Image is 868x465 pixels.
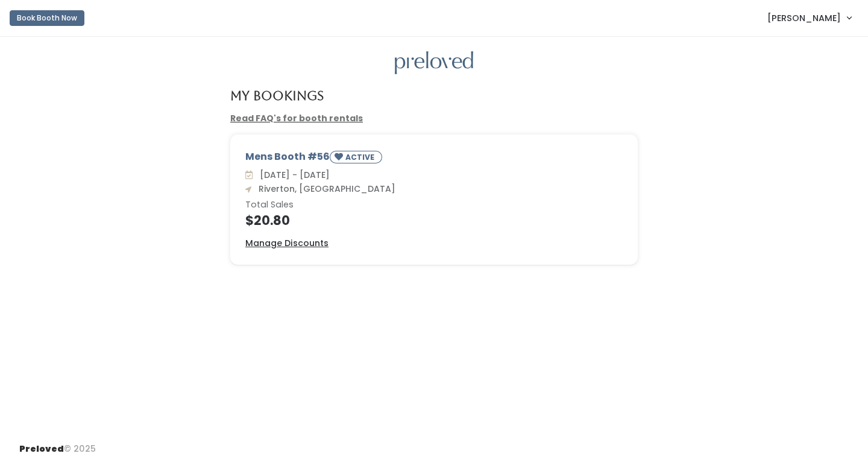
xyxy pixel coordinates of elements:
[10,5,84,31] a: Book Booth Now
[230,89,324,103] h4: My Bookings
[10,10,84,26] button: Book Booth Now
[245,237,329,249] u: Manage Discounts
[245,214,623,227] h4: $20.80
[19,433,96,455] div: © 2025
[254,183,395,195] span: Riverton, [GEOGRAPHIC_DATA]
[395,51,473,75] img: preloved logo
[245,200,623,210] h6: Total Sales
[345,152,377,162] small: ACTIVE
[767,11,841,25] span: [PERSON_NAME]
[230,112,363,124] a: Read FAQ's for booth rentals
[255,169,330,181] span: [DATE] - [DATE]
[245,237,329,250] a: Manage Discounts
[19,443,64,455] span: Preloved
[245,150,623,168] div: Mens Booth #56
[755,5,863,31] a: [PERSON_NAME]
